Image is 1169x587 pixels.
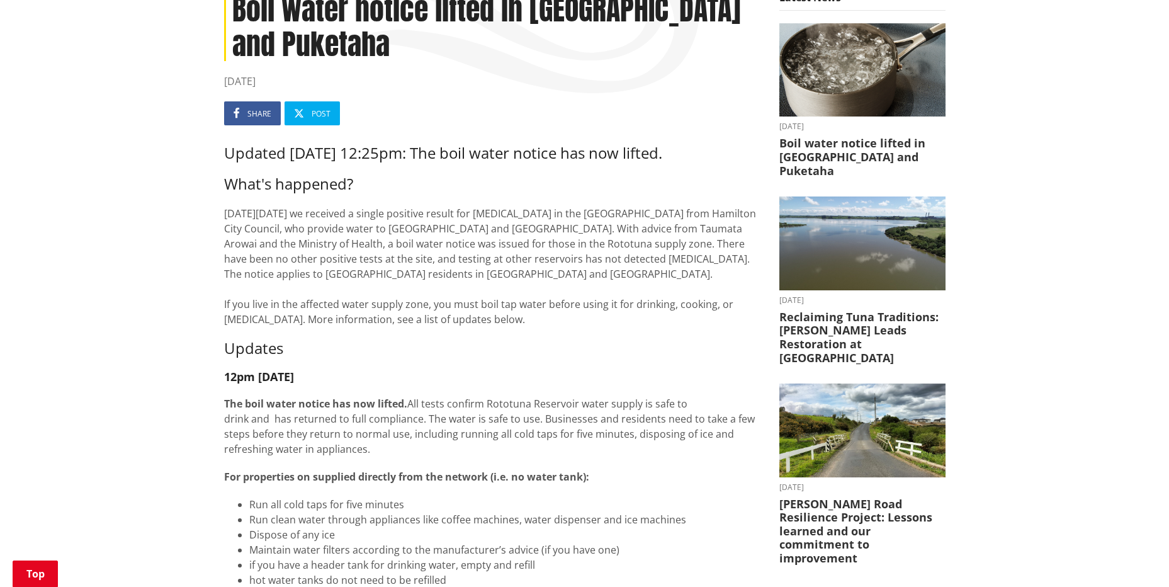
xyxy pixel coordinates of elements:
[779,297,946,304] time: [DATE]
[779,384,946,565] a: [DATE] [PERSON_NAME] Road Resilience Project: Lessons learned and our commitment to improvement
[779,197,946,365] a: [DATE] Reclaiming Tuna Traditions: [PERSON_NAME] Leads Restoration at [GEOGRAPHIC_DATA]
[249,542,760,557] li: Maintain water filters according to the manufacturer’s advice (if you have one)
[224,175,760,193] h3: What's happened?
[224,339,760,358] h3: Updates
[13,561,58,587] a: Top
[779,123,946,130] time: [DATE]
[779,23,946,178] a: boil water notice gordonton puketaha [DATE] Boil water notice lifted in [GEOGRAPHIC_DATA] and Puk...
[224,397,407,411] strong: The boil water notice has now lifted.
[249,497,760,512] li: Run all cold taps for five minutes
[249,527,760,542] li: Dispose of any ice
[224,101,281,125] a: Share
[224,369,294,384] strong: 12pm [DATE]
[224,470,589,484] strong: For properties on supplied directly from the network (i.e. no water tank):
[779,197,946,290] img: Waahi Lake
[224,74,760,89] time: [DATE]
[224,206,760,327] p: [DATE][DATE] we received a single positive result for [MEDICAL_DATA] in the [GEOGRAPHIC_DATA] fro...
[249,512,760,527] li: Run clean water through appliances like coffee machines, water dispenser and ice machines
[779,137,946,178] h3: Boil water notice lifted in [GEOGRAPHIC_DATA] and Puketaha
[779,484,946,491] time: [DATE]
[779,311,946,365] h3: Reclaiming Tuna Traditions: [PERSON_NAME] Leads Restoration at [GEOGRAPHIC_DATA]
[779,384,946,477] img: PR-21222 Huia Road Relience Munro Road Bridge
[247,108,271,119] span: Share
[779,23,946,117] img: boil water notice
[249,557,760,573] li: if you have a header tank for drinking water, empty and refill
[224,144,760,162] h3: Updated [DATE] 12:25pm: The boil water notice has now lifted.
[312,108,330,119] span: Post
[285,101,340,125] a: Post
[779,498,946,566] h3: [PERSON_NAME] Road Resilience Project: Lessons learned and our commitment to improvement
[1111,534,1156,579] iframe: Messenger Launcher
[224,396,760,457] p: All tests confirm Rototuna Reservoir water supply is safe to drink and has returned to full compl...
